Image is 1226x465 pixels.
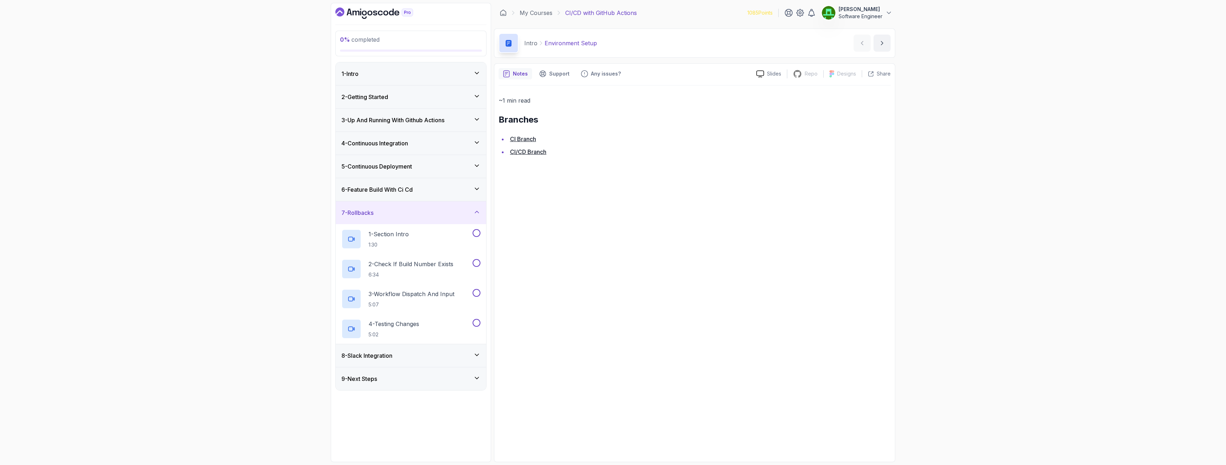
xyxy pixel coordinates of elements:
[341,319,480,339] button: 4-Testing Changes5:02
[499,95,891,105] p: ~1 min read
[341,229,480,249] button: 1-Section Intro1:30
[591,70,621,77] p: Any issues?
[369,260,453,268] p: 2 - Check If Build Number Exists
[341,259,480,279] button: 2-Check If Build Number Exists6:34
[839,13,882,20] p: Software Engineer
[805,70,818,77] p: Repo
[520,9,552,17] a: My Courses
[341,351,392,360] h3: 8 - Slack Integration
[751,70,787,78] a: Slides
[340,36,350,43] span: 0 %
[341,185,413,194] h3: 6 - Feature Build With Ci Cd
[336,109,486,131] button: 3-Up And Running With Github Actions
[341,139,408,148] h3: 4 - Continuous Integration
[341,208,374,217] h3: 7 - Rollbacks
[510,135,536,143] a: CI Branch
[369,271,453,278] p: 6:34
[340,36,380,43] span: completed
[565,9,637,17] p: CI/CD with GitHub Actions
[510,148,546,155] a: CI/CD Branch
[336,62,486,85] button: 1-Intro
[336,201,486,224] button: 7-Rollbacks
[341,289,480,309] button: 3-Workflow Dispatch And Input5:07
[821,6,892,20] button: user profile image[PERSON_NAME]Software Engineer
[837,70,856,77] p: Designs
[336,367,486,390] button: 9-Next Steps
[499,68,532,79] button: notes button
[336,178,486,201] button: 6-Feature Build With Ci Cd
[369,241,409,248] p: 1:30
[839,6,882,13] p: [PERSON_NAME]
[877,70,891,77] p: Share
[341,374,377,383] h3: 9 - Next Steps
[369,301,454,308] p: 5:07
[335,7,429,19] a: Dashboard
[341,69,359,78] h3: 1 - Intro
[369,320,419,328] p: 4 - Testing Changes
[767,70,781,77] p: Slides
[854,35,871,52] button: previous content
[341,162,412,171] h3: 5 - Continuous Deployment
[341,93,388,101] h3: 2 - Getting Started
[862,70,891,77] button: Share
[336,86,486,108] button: 2-Getting Started
[747,9,773,16] p: 1085 Points
[341,116,444,124] h3: 3 - Up And Running With Github Actions
[1196,436,1219,458] iframe: chat widget
[336,132,486,155] button: 4-Continuous Integration
[336,155,486,178] button: 5-Continuous Deployment
[524,39,537,47] p: Intro
[369,290,454,298] p: 3 - Workflow Dispatch And Input
[822,6,835,20] img: user profile image
[369,230,409,238] p: 1 - Section Intro
[545,39,597,47] p: Environment Setup
[499,114,891,125] h2: Branches
[513,70,528,77] p: Notes
[549,70,570,77] p: Support
[369,331,419,338] p: 5:02
[577,68,625,79] button: Feedback button
[500,9,507,16] a: Dashboard
[535,68,574,79] button: Support button
[1091,308,1219,433] iframe: chat widget
[336,344,486,367] button: 8-Slack Integration
[874,35,891,52] button: next content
